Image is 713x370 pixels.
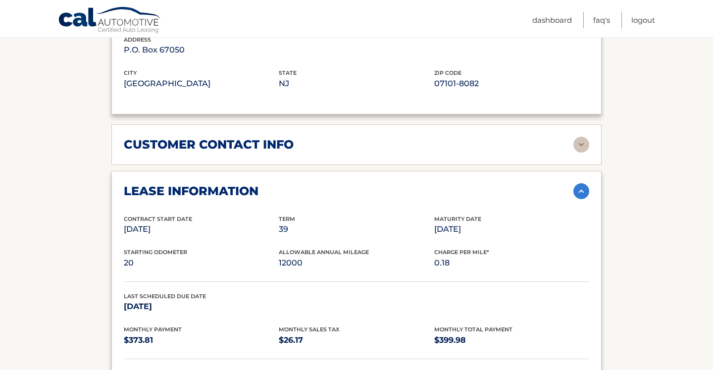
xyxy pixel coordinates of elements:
[434,249,489,256] span: Charge Per Mile*
[124,43,279,57] p: P.O. Box 67050
[124,215,192,222] span: Contract Start Date
[124,222,279,236] p: [DATE]
[124,36,151,43] span: address
[434,77,589,91] p: 07101-8082
[434,333,589,347] p: $399.98
[124,137,294,152] h2: customer contact info
[434,256,589,270] p: 0.18
[631,12,655,28] a: Logout
[279,222,434,236] p: 39
[124,293,206,300] span: Last Scheduled Due Date
[279,256,434,270] p: 12000
[279,215,295,222] span: Term
[434,326,512,333] span: Monthly Total Payment
[124,326,182,333] span: Monthly Payment
[124,256,279,270] p: 20
[573,183,589,199] img: accordion-active.svg
[593,12,610,28] a: FAQ's
[124,249,187,256] span: Starting Odometer
[124,333,279,347] p: $373.81
[434,222,589,236] p: [DATE]
[573,137,589,153] img: accordion-rest.svg
[279,69,297,76] span: state
[279,249,369,256] span: Allowable Annual Mileage
[124,300,279,314] p: [DATE]
[124,184,258,199] h2: lease information
[124,77,279,91] p: [GEOGRAPHIC_DATA]
[532,12,572,28] a: Dashboard
[279,77,434,91] p: NJ
[279,326,340,333] span: Monthly Sales Tax
[124,69,137,76] span: city
[434,69,461,76] span: zip code
[434,215,481,222] span: Maturity Date
[279,333,434,347] p: $26.17
[58,6,162,35] a: Cal Automotive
